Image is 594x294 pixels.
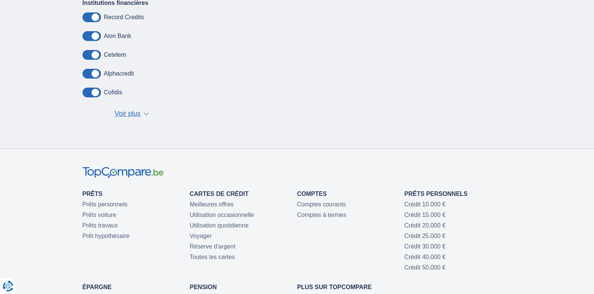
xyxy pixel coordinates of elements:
label: Cetelem [104,52,127,58]
a: Prêts [82,191,102,197]
span: Voir plus [115,109,140,119]
a: Comptes à termes [297,212,347,218]
a: Prêts voiture [82,212,116,218]
a: Crédit 20.000 € [405,222,446,229]
a: Comptes courants [297,201,346,208]
a: Comptes [297,191,327,197]
a: Toutes les cartes [190,254,235,260]
a: Meilleures offres [190,201,234,208]
a: Réserve d'argent [190,243,235,250]
a: Crédit 50.000 € [405,264,446,271]
label: Alphacredit [104,70,134,77]
img: TopCompare [82,167,163,179]
label: Aion Bank [104,33,131,39]
label: Record Credits [104,14,144,21]
a: Prêt hypothécaire [82,233,130,239]
a: Plus sur TopCompare [297,284,372,290]
a: Voyager [190,233,212,239]
a: Crédit 10.000 € [405,201,446,208]
button: Voir plus ▼ [112,109,151,119]
a: Pension [190,284,217,290]
a: Prêts personnels [405,191,468,197]
a: Épargne [82,284,112,290]
a: Crédit 25.000 € [405,233,446,239]
a: Utilisation occasionnelle [190,212,254,218]
label: Cofidis [104,89,122,96]
a: Prêts personnels [82,201,128,208]
a: Utilisation quotidienne [190,222,249,229]
a: Cartes de Crédit [190,191,249,197]
a: Prêts travaux [82,222,118,229]
a: Crédit 30.000 € [405,243,446,250]
a: Crédit 40.000 € [405,254,446,260]
a: Crédit 15.000 € [405,212,446,218]
span: ▼ [144,112,149,115]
